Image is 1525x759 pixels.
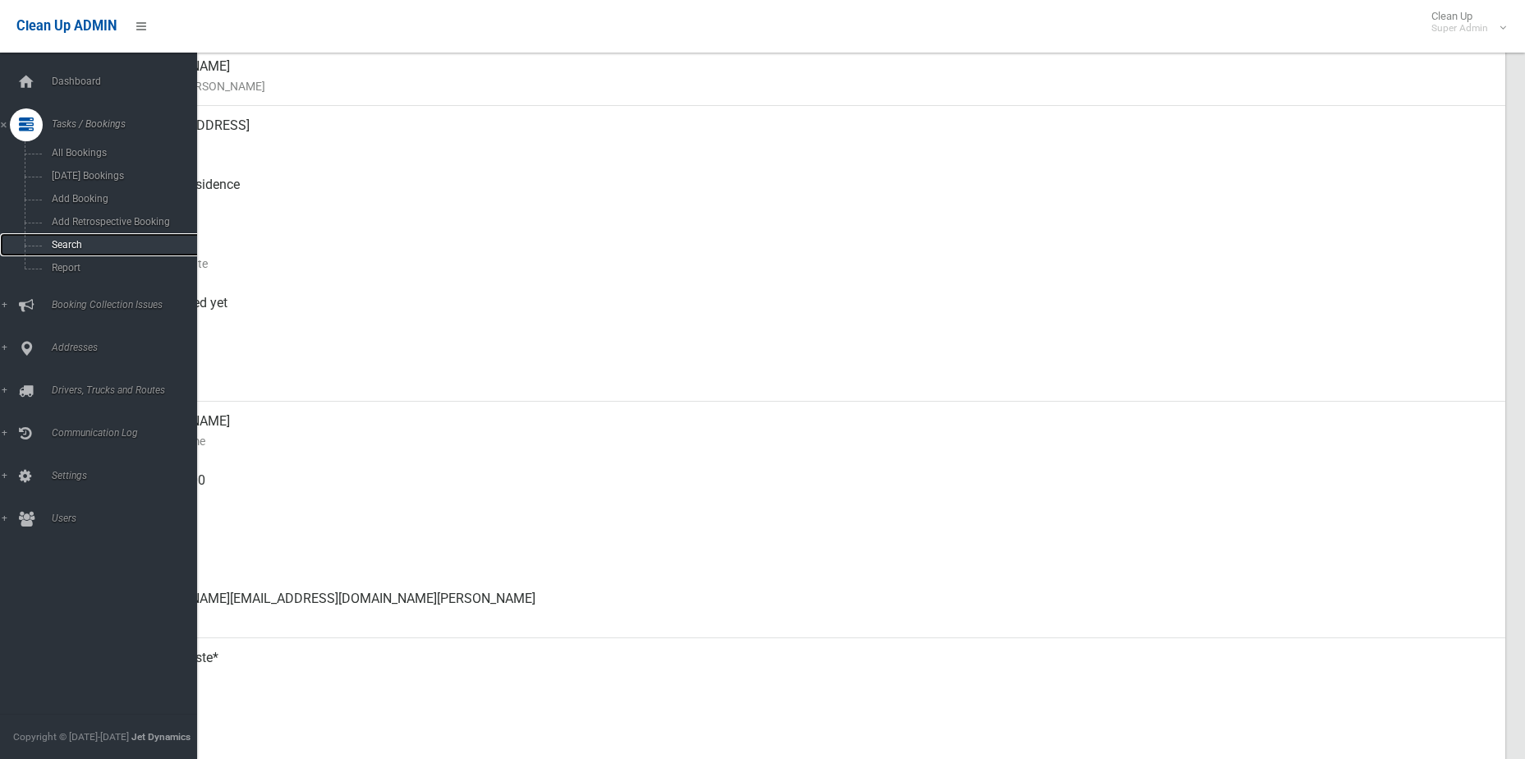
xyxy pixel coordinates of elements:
small: Collected At [131,313,1492,333]
span: Users [47,513,209,524]
span: Communication Log [47,427,209,439]
span: [DATE] Bookings [47,170,195,182]
span: Add Retrospective Booking [47,216,195,228]
small: Email [131,609,1492,628]
span: All Bookings [47,147,195,159]
span: Copyright © [DATE]-[DATE] [13,731,129,743]
a: [PERSON_NAME][EMAIL_ADDRESS][DOMAIN_NAME][PERSON_NAME]Email [72,579,1505,638]
span: Add Booking [47,193,195,205]
small: Zone [131,372,1492,392]
small: Name of [PERSON_NAME] [131,76,1492,96]
span: Report [47,262,195,274]
small: Super Admin [1431,22,1488,34]
div: Garden Waste* [131,638,1492,697]
small: Items [131,668,1492,688]
small: Pickup Point [131,195,1492,214]
small: Landline [131,550,1492,569]
span: Dashboard [47,76,209,87]
small: Address [131,136,1492,155]
strong: Jet Dynamics [131,731,191,743]
div: [STREET_ADDRESS] [131,106,1492,165]
span: Search [47,239,195,251]
div: [PERSON_NAME][EMAIL_ADDRESS][DOMAIN_NAME][PERSON_NAME] [131,579,1492,638]
div: Not collected yet [131,283,1492,343]
div: [PERSON_NAME] [131,402,1492,461]
span: Drivers, Trucks and Routes [47,384,209,396]
span: Settings [47,470,209,481]
div: Front of Residence [131,165,1492,224]
small: Collection Date [131,254,1492,274]
small: Mobile [131,490,1492,510]
span: Tasks / Bookings [47,118,209,130]
div: [DATE] [131,224,1492,283]
span: Booking Collection Issues [47,299,209,310]
small: Contact Name [131,431,1492,451]
div: 0420649200 [131,461,1492,520]
div: None given [131,520,1492,579]
span: Clean Up ADMIN [16,18,117,34]
span: Clean Up [1423,10,1504,34]
small: Oversized [131,727,1492,747]
div: [PERSON_NAME] [131,47,1492,106]
span: Addresses [47,342,209,353]
div: [DATE] [131,343,1492,402]
div: No [131,697,1492,757]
